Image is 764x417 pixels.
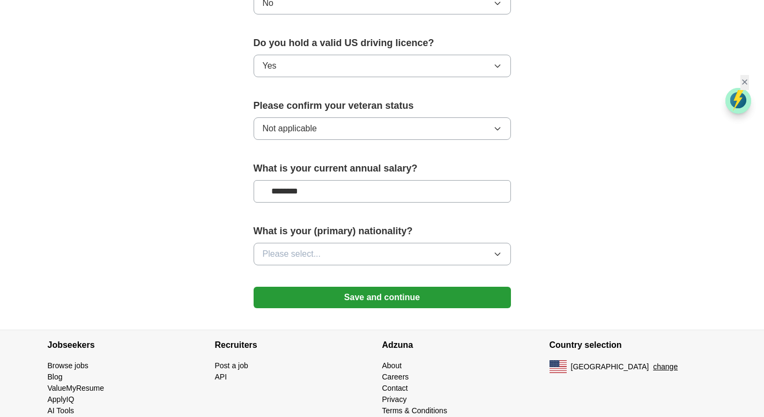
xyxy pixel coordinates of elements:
a: Blog [48,373,63,381]
button: Not applicable [254,117,511,140]
button: Please select... [254,243,511,265]
a: API [215,373,227,381]
span: [GEOGRAPHIC_DATA] [571,361,649,373]
a: About [382,361,402,370]
a: ApplyIQ [48,395,75,404]
a: AI Tools [48,406,75,415]
a: Careers [382,373,409,381]
a: ValueMyResume [48,384,105,392]
a: Browse jobs [48,361,88,370]
button: change [653,361,678,373]
a: Post a job [215,361,248,370]
span: Please select... [263,248,321,260]
label: Please confirm your veteran status [254,99,511,113]
label: Do you hold a valid US driving licence? [254,36,511,50]
label: What is your (primary) nationality? [254,224,511,239]
button: Save and continue [254,287,511,308]
a: Contact [382,384,408,392]
span: Not applicable [263,122,317,135]
button: Yes [254,55,511,77]
img: US flag [550,360,567,373]
label: What is your current annual salary? [254,161,511,176]
a: Privacy [382,395,407,404]
a: Terms & Conditions [382,406,447,415]
span: Yes [263,59,277,72]
h4: Country selection [550,330,717,360]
